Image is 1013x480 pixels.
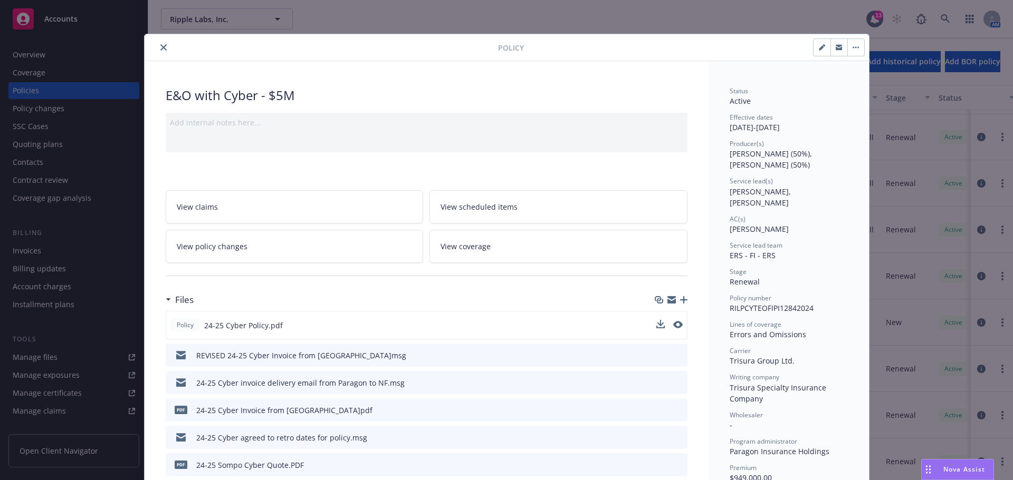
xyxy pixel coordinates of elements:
div: Files [166,293,194,307]
button: preview file [673,320,683,331]
a: View policy changes [166,230,424,263]
div: Add internal notes here... [170,117,683,128]
span: Carrier [730,346,751,355]
span: [PERSON_NAME] [730,224,789,234]
span: Service lead team [730,241,782,250]
span: Policy [175,320,196,330]
span: Effective dates [730,113,773,122]
button: download file [657,432,665,443]
span: Errors and Omissions [730,329,806,339]
div: REVISED 24-25 Cyber Invoice from [GEOGRAPHIC_DATA]msg [196,350,406,361]
span: Status [730,86,748,95]
div: 24-25 Cyber agreed to retro dates for policy.msg [196,432,367,443]
span: AC(s) [730,214,746,223]
div: [DATE] - [DATE] [730,113,848,133]
span: Lines of coverage [730,320,781,329]
div: 24-25 Cyber invoice delivery email from Paragon to NF.msg [196,377,405,388]
a: View scheduled items [429,190,687,223]
span: Stage [730,267,747,276]
span: View scheduled items [441,201,518,212]
button: close [157,41,170,54]
span: PDF [175,461,187,468]
button: download file [657,350,665,361]
button: download file [656,320,665,331]
span: Policy [498,42,524,53]
span: Service lead(s) [730,177,773,185]
span: - [730,420,732,430]
span: View coverage [441,241,491,252]
span: ERS - FI - ERS [730,250,776,260]
div: 24-25 Cyber Invoice from [GEOGRAPHIC_DATA]pdf [196,405,372,416]
span: Active [730,96,751,106]
button: download file [657,405,665,416]
span: pdf [175,406,187,414]
a: View coverage [429,230,687,263]
span: [PERSON_NAME] (50%), [PERSON_NAME] (50%) [730,149,814,170]
span: Premium [730,463,757,472]
span: Program administrator [730,437,797,446]
button: preview file [674,432,683,443]
button: download file [656,320,665,328]
button: preview file [673,321,683,328]
span: Policy number [730,293,771,302]
span: View claims [177,201,218,212]
span: View policy changes [177,241,247,252]
button: download file [657,377,665,388]
span: Paragon Insurance Holdings [730,446,829,456]
button: preview file [674,377,683,388]
span: Wholesaler [730,410,763,419]
button: preview file [674,350,683,361]
span: [PERSON_NAME], [PERSON_NAME] [730,187,793,208]
a: View claims [166,190,424,223]
span: RILPCYTEOFIPI12842024 [730,303,814,313]
button: preview file [674,459,683,471]
span: 24-25 Cyber Policy.pdf [204,320,283,331]
button: download file [657,459,665,471]
span: Producer(s) [730,139,764,148]
h3: Files [175,293,194,307]
span: Nova Assist [943,465,985,474]
span: Trisura Specialty Insurance Company [730,383,828,404]
div: 24-25 Sompo Cyber Quote.PDF [196,459,304,471]
span: Renewal [730,277,760,287]
span: Trisura Group Ltd. [730,356,795,366]
div: E&O with Cyber - $5M [166,86,687,104]
span: Writing company [730,373,779,381]
button: preview file [674,405,683,416]
button: Nova Assist [921,459,994,480]
div: Drag to move [922,459,935,479]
